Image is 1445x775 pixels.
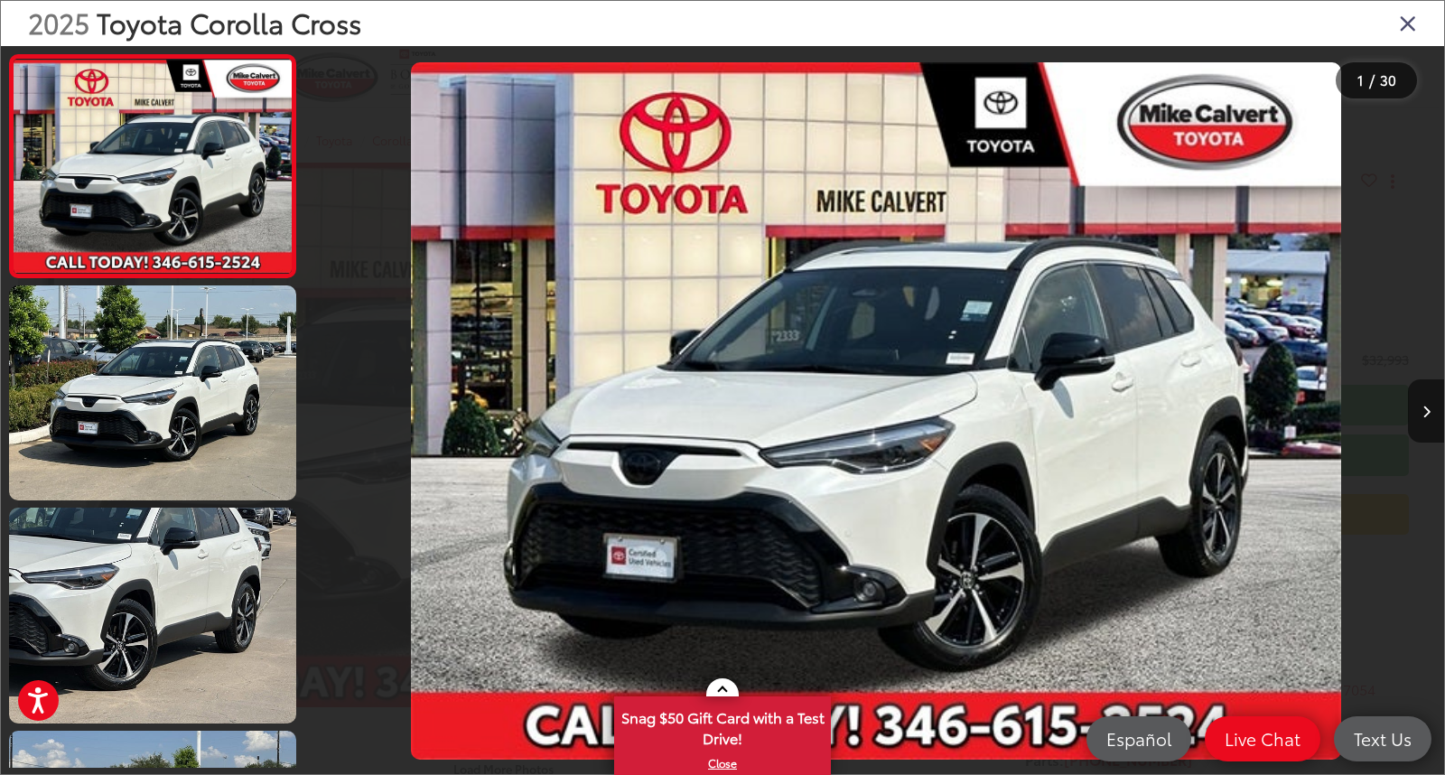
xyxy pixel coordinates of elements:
[97,3,361,42] span: Toyota Corolla Cross
[1380,70,1396,89] span: 30
[6,506,299,725] img: 2025 Toyota Corolla Cross Hybrid XSE
[1086,716,1191,761] a: Español
[1334,716,1431,761] a: Text Us
[308,62,1444,760] div: 2025 Toyota Corolla Cross Hybrid XSE 0
[411,62,1341,760] img: 2025 Toyota Corolla Cross Hybrid XSE
[1345,727,1421,750] span: Text Us
[6,284,299,503] img: 2025 Toyota Corolla Cross Hybrid XSE
[1399,11,1417,34] i: Close gallery
[1205,716,1320,761] a: Live Chat
[1367,74,1376,87] span: /
[11,60,294,272] img: 2025 Toyota Corolla Cross Hybrid XSE
[1216,727,1310,750] span: Live Chat
[28,3,89,42] span: 2025
[1357,70,1364,89] span: 1
[1097,727,1180,750] span: Español
[616,698,829,753] span: Snag $50 Gift Card with a Test Drive!
[1408,379,1444,443] button: Next image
